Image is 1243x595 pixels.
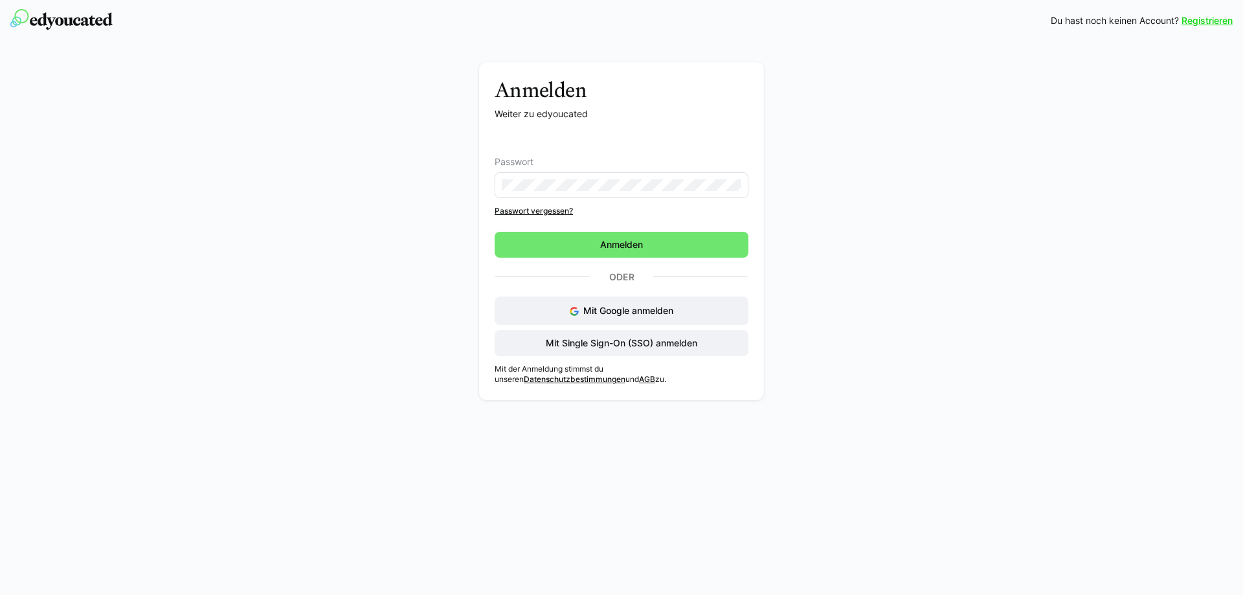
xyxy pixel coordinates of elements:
[1051,14,1179,27] span: Du hast noch keinen Account?
[1181,14,1233,27] a: Registrieren
[544,337,699,350] span: Mit Single Sign-On (SSO) anmelden
[524,374,625,384] a: Datenschutzbestimmungen
[495,206,748,216] a: Passwort vergessen?
[495,232,748,258] button: Anmelden
[495,297,748,325] button: Mit Google anmelden
[495,78,748,102] h3: Anmelden
[598,238,645,251] span: Anmelden
[495,157,533,167] span: Passwort
[583,305,673,316] span: Mit Google anmelden
[495,107,748,120] p: Weiter zu edyoucated
[495,330,748,356] button: Mit Single Sign-On (SSO) anmelden
[639,374,655,384] a: AGB
[10,9,113,30] img: edyoucated
[495,364,748,385] p: Mit der Anmeldung stimmst du unseren und zu.
[590,268,653,286] p: Oder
